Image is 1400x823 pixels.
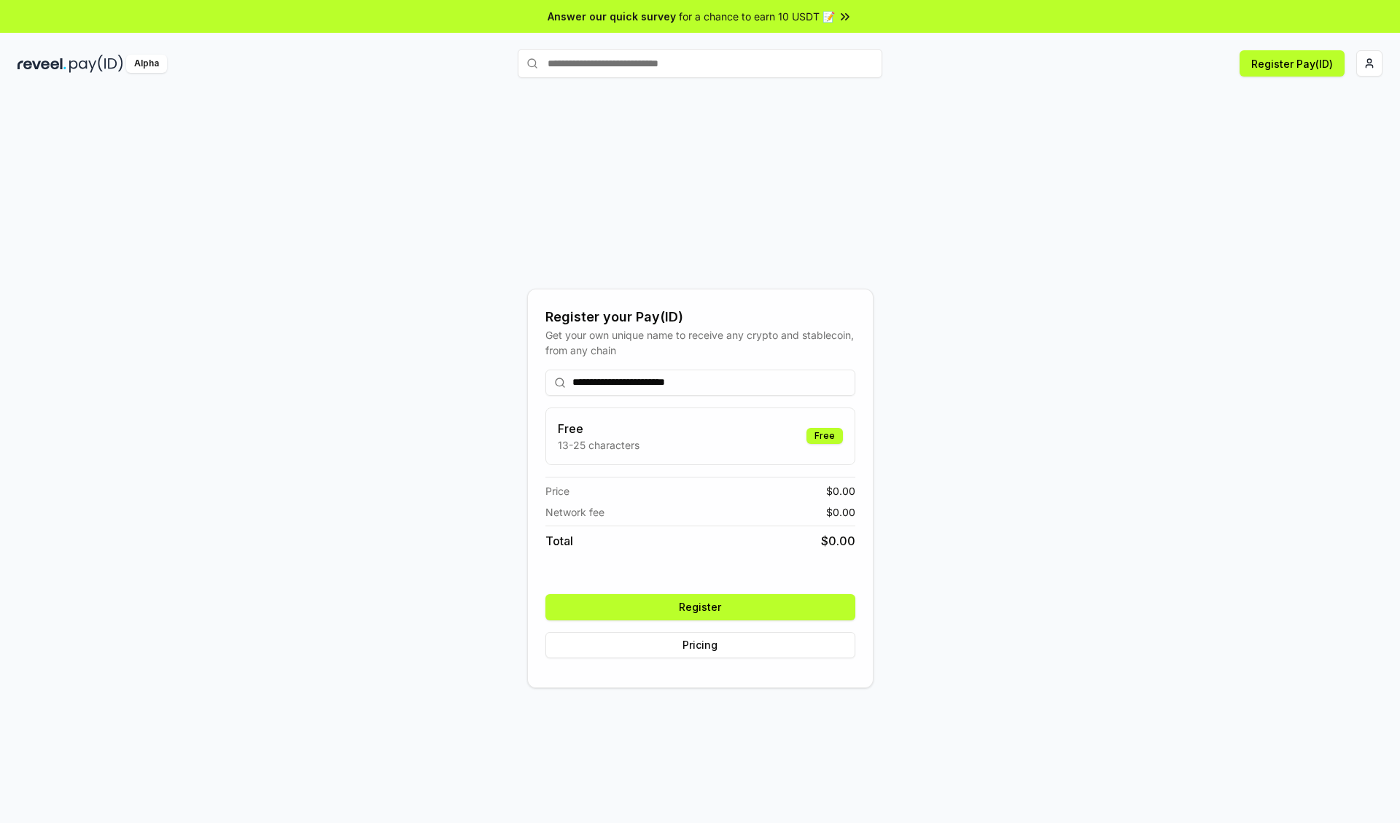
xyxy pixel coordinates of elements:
[826,504,855,520] span: $ 0.00
[69,55,123,73] img: pay_id
[679,9,835,24] span: for a chance to earn 10 USDT 📝
[545,504,604,520] span: Network fee
[545,483,569,499] span: Price
[558,437,639,453] p: 13-25 characters
[826,483,855,499] span: $ 0.00
[1240,50,1345,77] button: Register Pay(ID)
[17,55,66,73] img: reveel_dark
[545,632,855,658] button: Pricing
[545,307,855,327] div: Register your Pay(ID)
[545,594,855,620] button: Register
[558,420,639,437] h3: Free
[821,532,855,550] span: $ 0.00
[806,428,843,444] div: Free
[545,532,573,550] span: Total
[548,9,676,24] span: Answer our quick survey
[126,55,167,73] div: Alpha
[545,327,855,358] div: Get your own unique name to receive any crypto and stablecoin, from any chain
